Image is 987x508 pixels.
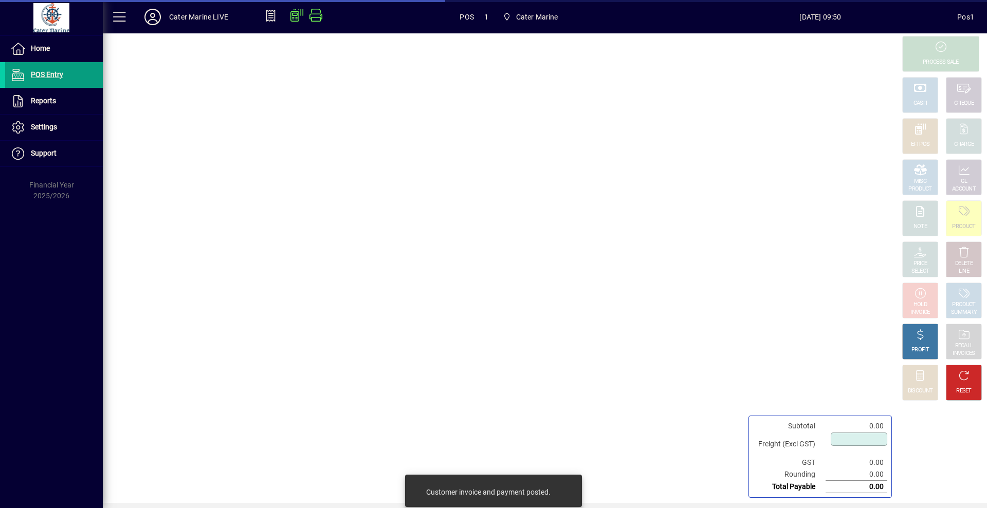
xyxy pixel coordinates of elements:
div: SUMMARY [951,309,977,316]
div: Cater Marine LIVE [169,9,228,25]
td: GST [753,457,826,468]
td: 0.00 [826,420,887,432]
div: GL [961,178,967,185]
div: PROCESS SALE [923,59,959,66]
span: Home [31,44,50,52]
div: RECALL [955,342,973,350]
span: Support [31,149,57,157]
td: Total Payable [753,481,826,493]
span: Reports [31,97,56,105]
div: CHEQUE [954,100,974,107]
div: Pos1 [957,9,974,25]
a: Home [5,36,103,62]
div: PRICE [913,260,927,268]
div: MISC [914,178,926,185]
div: PRODUCT [952,223,975,231]
span: [DATE] 09:50 [684,9,958,25]
td: 0.00 [826,457,887,468]
a: Support [5,141,103,166]
div: DELETE [955,260,973,268]
div: ACCOUNT [952,185,976,193]
div: PROFIT [911,346,929,354]
div: PRODUCT [908,185,931,193]
a: Settings [5,115,103,140]
td: Subtotal [753,420,826,432]
td: 0.00 [826,468,887,481]
span: POS [460,9,474,25]
span: POS Entry [31,70,63,79]
div: EFTPOS [911,141,930,148]
div: RESET [956,387,972,395]
div: SELECT [911,268,929,275]
span: 1 [484,9,488,25]
div: HOLD [913,301,927,309]
td: Rounding [753,468,826,481]
div: INVOICE [910,309,929,316]
div: LINE [959,268,969,275]
div: DISCOUNT [908,387,933,395]
div: NOTE [913,223,927,231]
button: Profile [136,8,169,26]
a: Reports [5,88,103,114]
td: 0.00 [826,481,887,493]
div: CHARGE [954,141,974,148]
span: Settings [31,123,57,131]
div: INVOICES [953,350,975,358]
div: PRODUCT [952,301,975,309]
span: Cater Marine [499,8,562,26]
div: Customer invoice and payment posted. [426,487,551,497]
div: CASH [913,100,927,107]
td: Freight (Excl GST) [753,432,826,457]
span: Cater Marine [516,9,558,25]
